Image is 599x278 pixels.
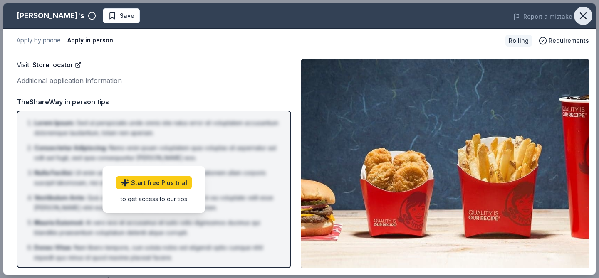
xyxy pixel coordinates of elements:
[116,176,192,189] a: Start free Plus trial
[301,59,589,268] img: Image for Wendy's
[34,193,279,213] li: Quis autem vel eum iure reprehenderit qui in ea voluptate velit esse [PERSON_NAME] nihil molestia...
[120,11,134,21] span: Save
[17,59,291,70] div: Visit :
[34,169,74,176] span: Nulla Facilisi :
[103,8,140,23] button: Save
[34,119,75,126] span: Lorem Ipsum :
[34,143,279,163] li: Nemo enim ipsam voluptatem quia voluptas sit aspernatur aut odit aut fugit, sed quia consequuntur...
[17,9,84,22] div: [PERSON_NAME]'s
[17,75,291,86] div: Additional application information
[34,194,86,201] span: Vestibulum Ante :
[34,244,72,251] span: Donec Vitae :
[17,32,61,49] button: Apply by phone
[67,32,113,49] button: Apply in person
[549,36,589,46] span: Requirements
[34,168,279,188] li: Ut enim ad minima veniam, quis nostrum exercitationem ullam corporis suscipit laboriosam, nisi ut...
[505,35,532,47] div: Rolling
[34,219,84,226] span: Mauris Euismod :
[34,118,279,138] li: Sed ut perspiciatis unde omnis iste natus error sit voluptatem accusantium doloremque laudantium,...
[32,59,82,70] a: Store locator
[539,36,589,46] button: Requirements
[17,96,291,107] div: TheShareWay in person tips
[116,194,192,203] div: to get access to our tips
[513,12,572,22] button: Report a mistake
[34,243,279,263] li: Nam libero tempore, cum soluta nobis est eligendi optio cumque nihil impedit quo minus id quod ma...
[34,218,279,238] li: At vero eos et accusamus et iusto odio dignissimos ducimus qui blanditiis praesentium voluptatum ...
[34,144,107,151] span: Consectetur Adipiscing :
